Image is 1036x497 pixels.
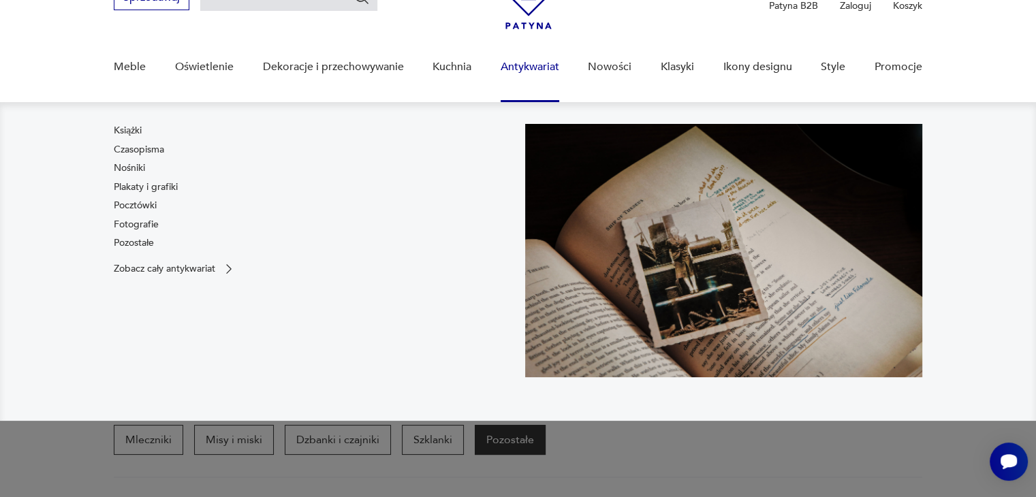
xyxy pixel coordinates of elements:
a: Plakaty i grafiki [114,180,178,194]
iframe: Smartsupp widget button [990,443,1028,481]
a: Czasopisma [114,143,164,157]
a: Klasyki [661,41,694,93]
img: c8a9187830f37f141118a59c8d49ce82.jpg [525,124,922,377]
a: Promocje [875,41,922,93]
a: Oświetlenie [175,41,234,93]
a: Pocztówki [114,199,157,212]
a: Dekoracje i przechowywanie [262,41,403,93]
a: Pozostałe [114,236,154,250]
a: Antykwariat [501,41,559,93]
a: Ikony designu [723,41,791,93]
a: Style [821,41,845,93]
a: Nośniki [114,161,145,175]
a: Kuchnia [433,41,471,93]
a: Książki [114,124,142,138]
a: Meble [114,41,146,93]
a: Nowości [588,41,631,93]
p: Zobacz cały antykwariat [114,264,215,273]
a: Fotografie [114,218,159,231]
a: Zobacz cały antykwariat [114,262,236,276]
